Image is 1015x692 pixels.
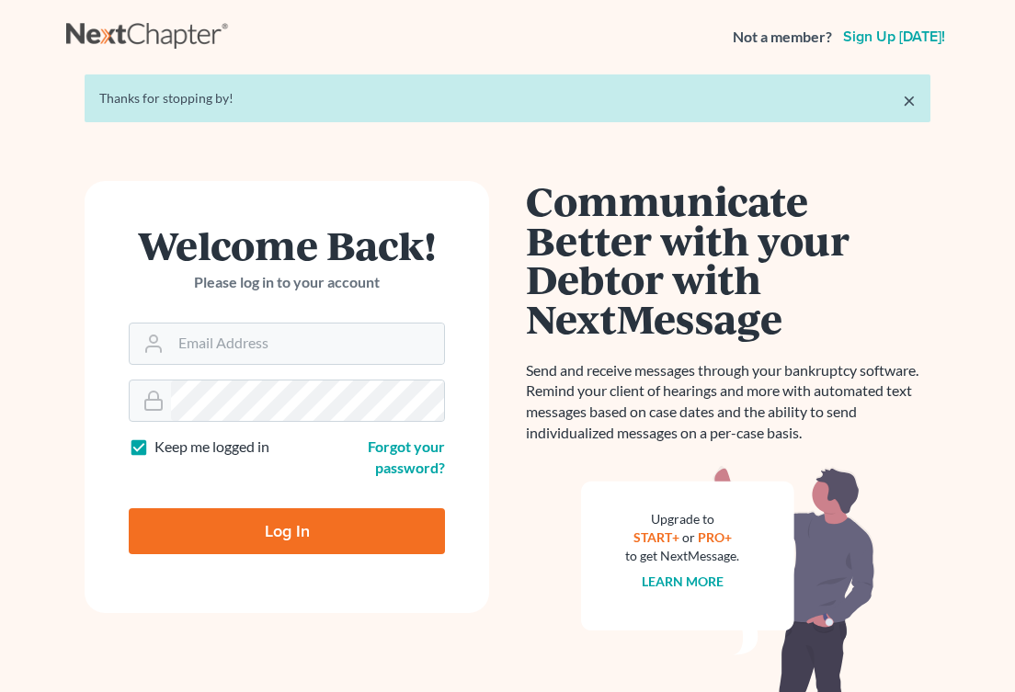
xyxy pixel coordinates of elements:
[129,508,445,554] input: Log In
[526,181,930,338] h1: Communicate Better with your Debtor with NextMessage
[129,272,445,293] p: Please log in to your account
[368,437,445,476] a: Forgot your password?
[633,529,679,545] a: START+
[903,89,916,111] a: ×
[625,510,739,528] div: Upgrade to
[129,225,445,265] h1: Welcome Back!
[642,573,724,589] a: Learn more
[839,29,949,44] a: Sign up [DATE]!
[733,27,832,48] strong: Not a member?
[625,547,739,565] div: to get NextMessage.
[154,437,269,458] label: Keep me logged in
[526,360,930,444] p: Send and receive messages through your bankruptcy software. Remind your client of hearings and mo...
[99,89,916,108] div: Thanks for stopping by!
[698,529,732,545] a: PRO+
[171,323,444,364] input: Email Address
[682,529,695,545] span: or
